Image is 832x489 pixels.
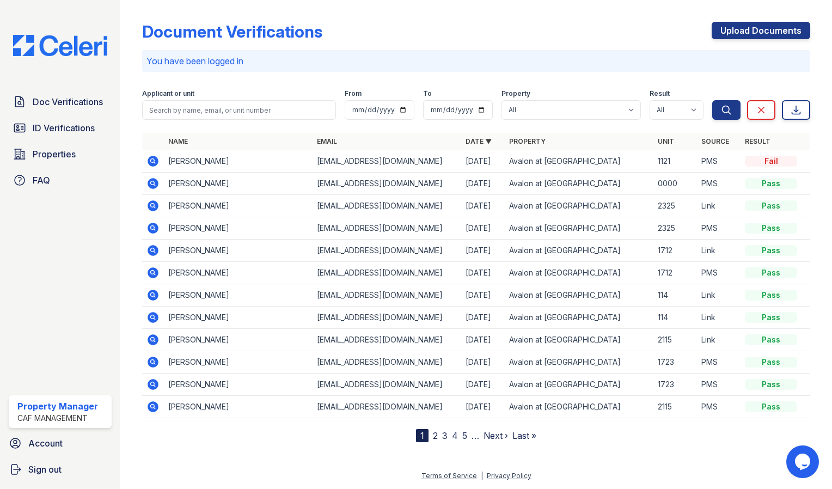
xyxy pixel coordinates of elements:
[313,351,461,374] td: [EMAIL_ADDRESS][DOMAIN_NAME]
[28,437,63,450] span: Account
[461,307,505,329] td: [DATE]
[653,374,697,396] td: 1723
[697,374,741,396] td: PMS
[4,432,116,454] a: Account
[505,173,653,195] td: Avalon at [GEOGRAPHIC_DATA]
[472,429,479,442] span: …
[164,396,313,418] td: [PERSON_NAME]
[164,329,313,351] td: [PERSON_NAME]
[423,89,432,98] label: To
[461,173,505,195] td: [DATE]
[505,240,653,262] td: Avalon at [GEOGRAPHIC_DATA]
[313,150,461,173] td: [EMAIL_ADDRESS][DOMAIN_NAME]
[142,100,336,120] input: Search by name, email, or unit number
[697,195,741,217] td: Link
[745,312,797,323] div: Pass
[313,262,461,284] td: [EMAIL_ADDRESS][DOMAIN_NAME]
[33,174,50,187] span: FAQ
[313,396,461,418] td: [EMAIL_ADDRESS][DOMAIN_NAME]
[509,137,546,145] a: Property
[452,430,458,441] a: 4
[17,400,98,413] div: Property Manager
[164,284,313,307] td: [PERSON_NAME]
[461,329,505,351] td: [DATE]
[501,89,530,98] label: Property
[168,137,188,145] a: Name
[697,150,741,173] td: PMS
[313,307,461,329] td: [EMAIL_ADDRESS][DOMAIN_NAME]
[313,374,461,396] td: [EMAIL_ADDRESS][DOMAIN_NAME]
[487,472,531,480] a: Privacy Policy
[466,137,492,145] a: Date ▼
[345,89,362,98] label: From
[745,178,797,189] div: Pass
[505,195,653,217] td: Avalon at [GEOGRAPHIC_DATA]
[313,217,461,240] td: [EMAIL_ADDRESS][DOMAIN_NAME]
[33,148,76,161] span: Properties
[653,329,697,351] td: 2115
[658,137,674,145] a: Unit
[146,54,806,68] p: You have been logged in
[9,143,112,165] a: Properties
[313,329,461,351] td: [EMAIL_ADDRESS][DOMAIN_NAME]
[33,121,95,135] span: ID Verifications
[505,307,653,329] td: Avalon at [GEOGRAPHIC_DATA]
[462,430,467,441] a: 5
[9,117,112,139] a: ID Verifications
[416,429,429,442] div: 1
[505,284,653,307] td: Avalon at [GEOGRAPHIC_DATA]
[697,262,741,284] td: PMS
[653,150,697,173] td: 1121
[481,472,483,480] div: |
[164,217,313,240] td: [PERSON_NAME]
[4,459,116,480] a: Sign out
[433,430,438,441] a: 2
[461,396,505,418] td: [DATE]
[745,223,797,234] div: Pass
[142,89,194,98] label: Applicant or unit
[164,240,313,262] td: [PERSON_NAME]
[697,240,741,262] td: Link
[17,413,98,424] div: CAF Management
[745,137,770,145] a: Result
[461,195,505,217] td: [DATE]
[164,195,313,217] td: [PERSON_NAME]
[164,262,313,284] td: [PERSON_NAME]
[653,173,697,195] td: 0000
[164,150,313,173] td: [PERSON_NAME]
[33,95,103,108] span: Doc Verifications
[653,351,697,374] td: 1723
[461,240,505,262] td: [DATE]
[697,173,741,195] td: PMS
[142,22,322,41] div: Document Verifications
[442,430,448,441] a: 3
[697,217,741,240] td: PMS
[28,463,62,476] span: Sign out
[461,351,505,374] td: [DATE]
[317,137,337,145] a: Email
[653,307,697,329] td: 114
[745,156,797,167] div: Fail
[653,396,697,418] td: 2115
[653,195,697,217] td: 2325
[697,307,741,329] td: Link
[505,396,653,418] td: Avalon at [GEOGRAPHIC_DATA]
[786,445,821,478] iframe: chat widget
[164,351,313,374] td: [PERSON_NAME]
[745,245,797,256] div: Pass
[164,374,313,396] td: [PERSON_NAME]
[512,430,536,441] a: Last »
[745,401,797,412] div: Pass
[745,290,797,301] div: Pass
[650,89,670,98] label: Result
[9,169,112,191] a: FAQ
[745,357,797,368] div: Pass
[697,329,741,351] td: Link
[461,284,505,307] td: [DATE]
[697,284,741,307] td: Link
[745,200,797,211] div: Pass
[313,195,461,217] td: [EMAIL_ADDRESS][DOMAIN_NAME]
[461,374,505,396] td: [DATE]
[461,150,505,173] td: [DATE]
